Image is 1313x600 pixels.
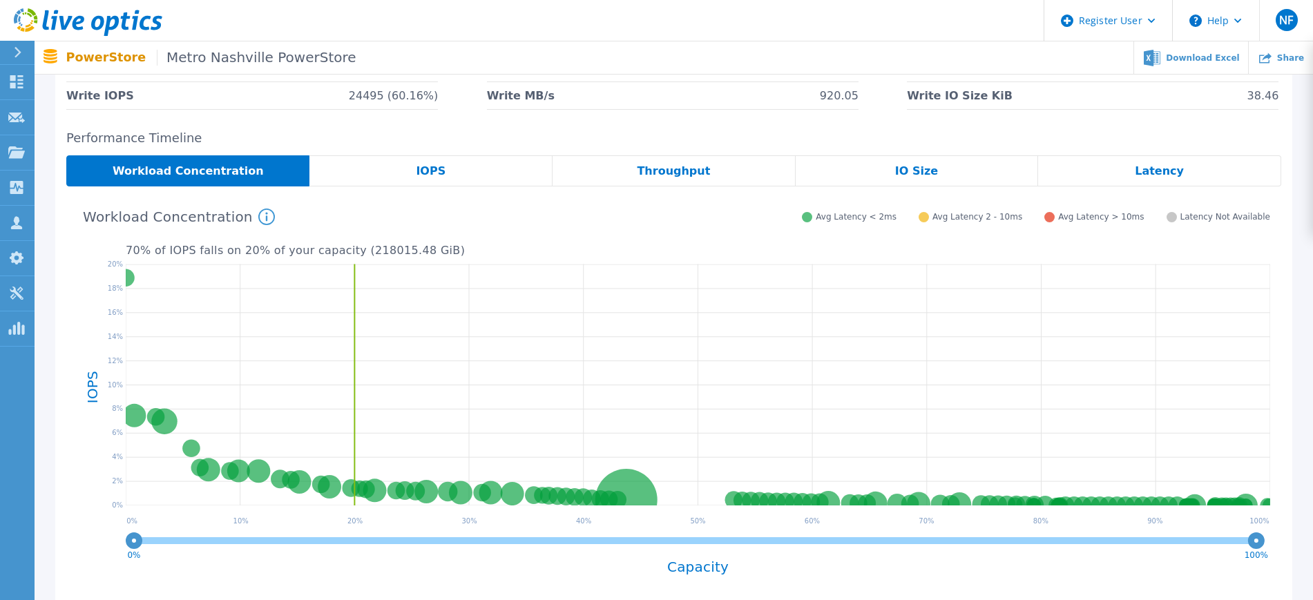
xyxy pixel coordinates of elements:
text: 0 % [126,517,137,525]
text: 70 % [919,517,934,525]
span: Download Excel [1166,54,1239,62]
text: 14% [108,332,123,340]
text: 20 % [347,517,363,525]
span: Write IO Size KiB [907,82,1013,109]
span: Throughput [637,166,710,177]
span: 920.05 [820,82,859,109]
text: 20% [108,260,123,268]
text: 16% [108,309,123,316]
text: 10 % [233,517,249,525]
span: Avg Latency > 10ms [1058,212,1144,222]
text: 30 % [462,517,477,525]
span: IOPS [416,166,445,177]
p: 70 % of IOPS falls on 20 % of your capacity ( 218015.48 GiB ) [126,244,1270,257]
span: 24495 (60.16%) [349,82,438,109]
text: 100 % [1249,517,1269,525]
text: 4% [112,453,123,461]
span: 38.46 [1247,82,1279,109]
text: 0% [112,501,123,509]
text: 100% [1245,550,1268,560]
h2: Performance Timeline [66,131,1281,146]
span: Avg Latency 2 - 10ms [932,212,1022,222]
h4: IOPS [86,335,99,438]
text: 18% [108,284,123,292]
h4: Workload Concentration [83,209,275,225]
text: 60 % [805,517,820,525]
text: 80 % [1033,517,1048,525]
text: 90 % [1147,517,1162,525]
span: Write MB/s [487,82,555,109]
span: Read MB/s [487,55,552,81]
h4: Capacity [126,559,1270,575]
span: 16219 (39.84%) [349,55,438,81]
p: PowerStore [66,50,356,66]
span: 899.5 [827,55,859,81]
span: 56.79 [1247,55,1279,81]
span: Read IOPS [66,55,131,81]
span: Latency Not Available [1180,212,1270,222]
span: Avg Latency < 2ms [816,212,897,222]
span: Read IO Size KiB [907,55,1010,81]
text: 40 % [576,517,591,525]
span: Share [1277,54,1304,62]
text: 0% [128,550,141,560]
span: IO Size [895,166,938,177]
span: Latency [1135,166,1184,177]
span: Write IOPS [66,82,134,109]
span: Metro Nashville PowerStore [157,50,356,66]
text: 50 % [690,517,705,525]
text: 2% [112,477,123,485]
span: NF [1279,14,1293,26]
span: Workload Concentration [113,166,264,177]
